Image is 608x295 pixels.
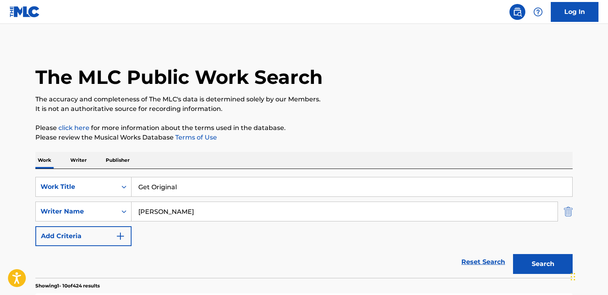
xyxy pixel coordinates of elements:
button: Add Criteria [35,226,132,246]
p: Publisher [103,152,132,169]
p: Please for more information about the terms used in the database. [35,123,573,133]
p: Writer [68,152,89,169]
p: The accuracy and completeness of The MLC's data is determined solely by our Members. [35,95,573,104]
p: Showing 1 - 10 of 424 results [35,282,100,289]
p: It is not an authoritative source for recording information. [35,104,573,114]
div: Writer Name [41,207,112,216]
a: Reset Search [457,253,509,271]
a: Log In [551,2,598,22]
button: Search [513,254,573,274]
a: click here [58,124,89,132]
img: Delete Criterion [564,202,573,221]
p: Please review the Musical Works Database [35,133,573,142]
img: help [533,7,543,17]
div: Drag [571,265,575,289]
img: 9d2ae6d4665cec9f34b9.svg [116,231,125,241]
div: Help [530,4,546,20]
h1: The MLC Public Work Search [35,65,323,89]
p: Work [35,152,54,169]
img: MLC Logo [10,6,40,17]
a: Public Search [509,4,525,20]
form: Search Form [35,177,573,278]
a: Terms of Use [174,134,217,141]
div: Work Title [41,182,112,192]
img: search [513,7,522,17]
iframe: Chat Widget [568,257,608,295]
